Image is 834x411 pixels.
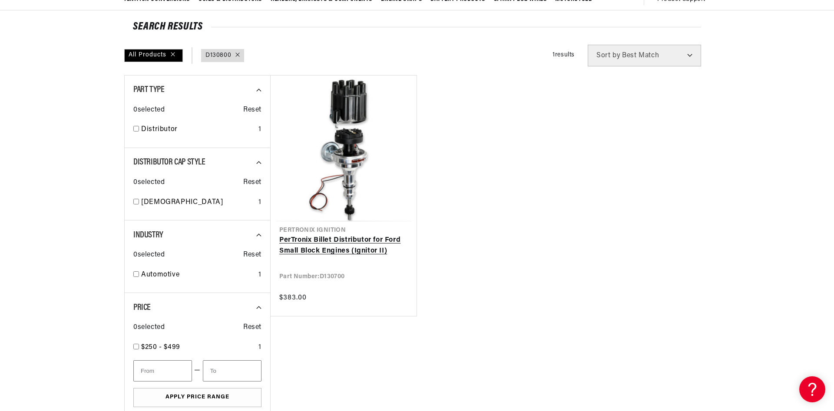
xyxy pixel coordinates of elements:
span: Distributor Cap Style [133,158,205,167]
input: To [203,360,261,381]
div: SEARCH RESULTS [133,23,701,31]
span: Price [133,303,151,312]
button: Apply Price Range [133,388,261,408]
a: Automotive [141,270,255,281]
span: Sort by [596,52,620,59]
span: Reset [243,250,261,261]
a: Distributor [141,124,255,135]
span: 0 selected [133,105,165,116]
span: 0 selected [133,250,165,261]
span: Reset [243,105,261,116]
span: 1 results [553,52,575,58]
div: 1 [258,342,261,353]
span: Industry [133,231,163,240]
div: 1 [258,124,261,135]
div: 1 [258,197,261,208]
a: [DEMOGRAPHIC_DATA] [141,197,255,208]
a: D130800 [205,51,231,60]
span: 0 selected [133,322,165,333]
select: Sort by [588,45,701,66]
span: 0 selected [133,177,165,188]
span: Reset [243,177,261,188]
a: PerTronix Billet Distributor for Ford Small Block Engines (Ignitor II) [279,235,408,257]
input: From [133,360,192,381]
span: $250 - $499 [141,344,180,351]
span: Part Type [133,85,164,94]
div: 1 [258,270,261,281]
div: All Products [124,49,183,62]
span: Reset [243,322,261,333]
span: — [194,365,201,376]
